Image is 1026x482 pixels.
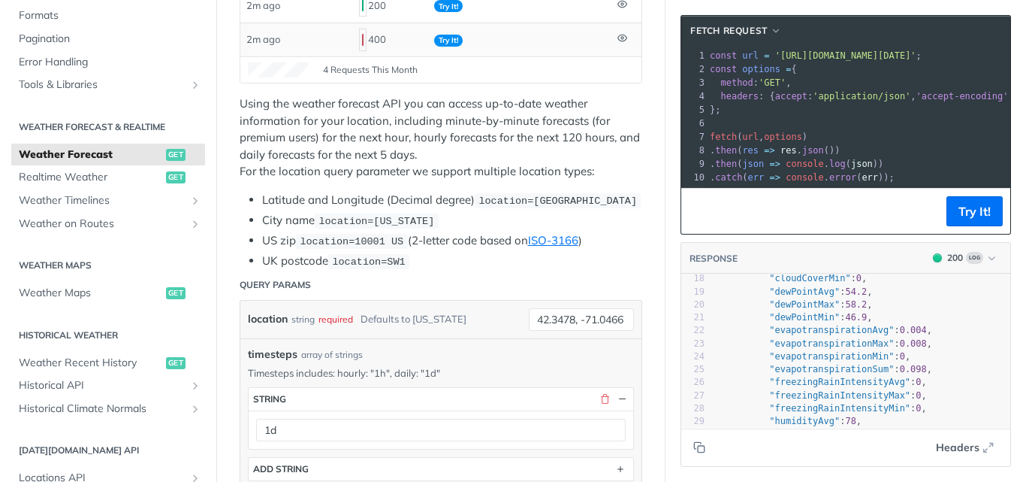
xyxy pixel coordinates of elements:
p: Using the weather forecast API you can access up-to-date weather information for your location, i... [240,95,642,180]
div: 26 [681,376,705,389]
span: Realtime Weather [19,170,162,185]
span: "freezingRainIntensityMin" [769,403,910,414]
div: ADD string [253,463,309,474]
span: 0 [856,273,862,283]
button: Show subpages for Historical API [189,380,201,392]
span: = [764,50,769,61]
button: fetch Request [685,23,786,38]
span: 46.9 [845,312,867,323]
span: 78 [845,416,856,426]
span: : , [715,377,927,387]
span: Error Handling [19,55,201,70]
span: Tools & Libraries [19,77,186,92]
button: Delete [598,393,611,406]
li: Latitude and Longitude (Decimal degree) [262,192,642,209]
a: Formats [11,5,205,27]
span: ; [710,50,922,61]
span: : , [715,338,932,349]
span: headers [720,91,759,102]
div: 5 [681,103,707,117]
span: 0 [916,377,921,387]
button: ADD string [249,458,633,480]
span: 0 [916,403,921,414]
div: Defaults to [US_STATE] [361,308,466,330]
div: 400 [359,27,422,53]
span: : , [710,77,792,88]
div: 27 [681,390,705,402]
span: }; [710,105,721,115]
span: const [710,64,737,74]
span: 'application/json' [813,91,910,102]
div: 20 [681,299,705,311]
span: 'GET' [759,77,786,88]
div: 22 [681,324,705,337]
a: Weather TimelinesShow subpages for Weather Timelines [11,189,205,212]
span: Weather Forecast [19,147,162,162]
div: 25 [681,363,705,376]
h2: Weather Forecast & realtime [11,120,205,134]
p: Timesteps includes: hourly: "1h", daily: "1d" [248,366,634,380]
span: : , [715,390,927,401]
span: method [720,77,753,88]
div: string [291,308,315,330]
div: required [318,308,353,330]
span: : , [715,273,867,283]
span: get [166,357,186,369]
span: accept [775,91,807,102]
button: RESPONSE [689,251,738,266]
div: 1 [681,49,707,62]
span: location=SW1 [332,256,405,268]
a: Historical APIShow subpages for Historical API [11,374,205,397]
a: Weather Forecastget [11,144,205,166]
span: : , [715,351,910,362]
span: : , [715,312,873,323]
span: : , [715,364,932,374]
span: "evapotranspirationMax" [769,338,894,349]
button: 200200Log [925,250,1003,265]
label: location [248,308,288,330]
span: options [742,64,780,74]
div: 4 [681,89,707,103]
span: Weather Maps [19,286,162,301]
span: : , [715,286,873,297]
a: Weather Mapsget [11,282,205,305]
span: "dewPointMax" [769,299,840,310]
a: Historical Climate NormalsShow subpages for Historical Climate Normals [11,398,205,420]
div: 9 [681,157,707,171]
button: Show subpages for Weather on Routes [189,218,201,230]
button: Show subpages for Tools & Libraries [189,79,201,91]
span: : , [715,325,932,335]
span: Historical API [19,378,186,393]
span: location=[US_STATE] [318,216,434,227]
span: res [742,145,759,156]
span: : , [715,416,862,426]
span: ( , ) [710,132,807,142]
span: = [786,64,791,74]
span: console [786,159,824,169]
button: Show subpages for Weather Timelines [189,195,201,207]
a: Tools & LibrariesShow subpages for Tools & Libraries [11,74,205,96]
span: get [166,149,186,161]
div: 8 [681,144,707,157]
span: "evapotranspirationMin" [769,351,894,362]
div: 2 [681,62,707,76]
button: Headers [928,436,1003,459]
span: Historical Climate Normals [19,402,186,417]
span: "humidityAvg" [769,416,840,426]
span: "freezingRainIntensityMax" [769,390,910,401]
span: log [829,159,846,169]
div: 19 [681,286,705,299]
span: 2m ago [246,33,280,45]
button: Try It! [946,196,1003,226]
span: 0 [916,390,921,401]
div: 7 [681,130,707,144]
a: Weather Recent Historyget [11,352,205,374]
span: location=[GEOGRAPHIC_DATA] [478,196,637,207]
a: Weather on RoutesShow subpages for Weather on Routes [11,213,205,235]
span: const [710,50,737,61]
span: 0.004 [900,325,927,335]
div: 24 [681,350,705,363]
div: string [253,393,286,405]
span: : , [715,403,927,414]
div: 200 [947,251,963,265]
